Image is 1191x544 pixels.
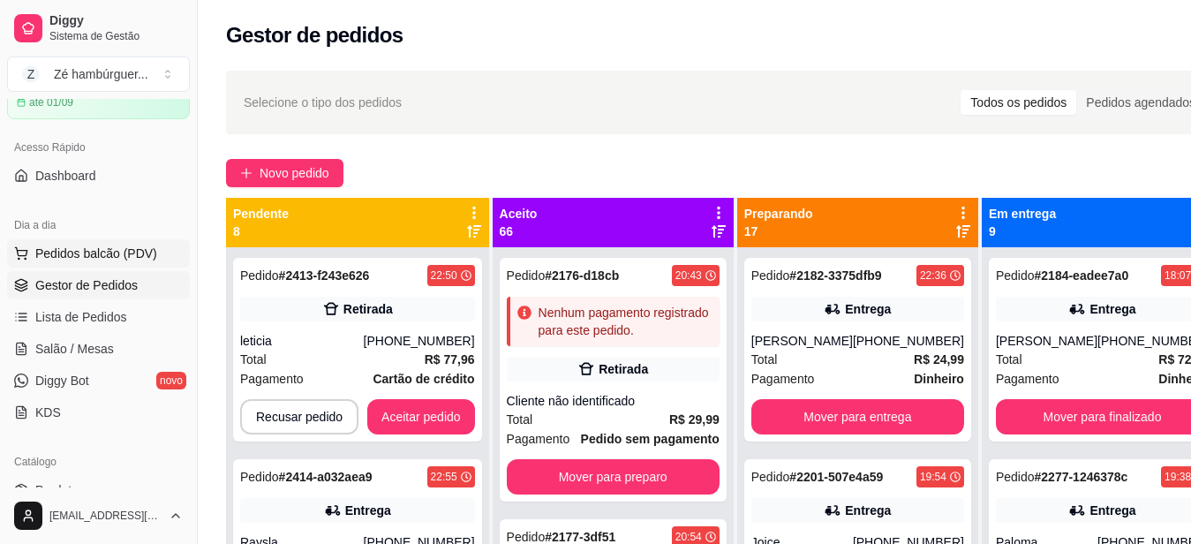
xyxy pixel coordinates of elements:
div: Entrega [845,502,891,519]
span: Dashboard [35,167,96,185]
span: Pedidos balcão (PDV) [35,245,157,262]
span: Diggy [49,13,183,29]
span: Pedido [240,268,279,283]
span: Pagamento [751,369,815,389]
span: Novo pedido [260,163,329,183]
span: Total [996,350,1022,369]
span: Pagamento [996,369,1059,389]
div: Retirada [343,300,393,318]
button: Mover para preparo [507,459,720,495]
div: 18:07 [1165,268,1191,283]
p: Pendente [233,205,289,223]
button: Mover para entrega [751,399,964,434]
article: até 01/09 [29,95,73,110]
strong: # 2182-3375dfb9 [789,268,881,283]
span: Pedido [751,268,790,283]
div: Acesso Rápido [7,133,190,162]
div: Retirada [599,360,648,378]
button: Select a team [7,57,190,92]
span: Produtos [35,481,85,499]
span: Z [22,65,40,83]
span: Pagamento [240,369,304,389]
a: Dashboard [7,162,190,190]
strong: R$ 29,99 [669,412,720,427]
div: Entrega [345,502,391,519]
strong: # 2177-3df51 [545,530,615,544]
button: [EMAIL_ADDRESS][DOMAIN_NAME] [7,495,190,537]
p: 9 [989,223,1056,240]
a: KDS [7,398,190,427]
div: 22:36 [920,268,946,283]
strong: # 2413-f243e626 [279,268,370,283]
span: Total [507,410,533,429]
button: Pedidos balcão (PDV) [7,239,190,268]
div: Dia a dia [7,211,190,239]
strong: R$ 24,99 [914,352,964,366]
span: Diggy Bot [35,372,89,389]
div: 22:55 [431,470,457,484]
span: Pedido [240,470,279,484]
div: Entrega [1089,502,1135,519]
span: Lista de Pedidos [35,308,127,326]
div: leticia [240,332,364,350]
a: Gestor de Pedidos [7,271,190,299]
a: Lista de Pedidos [7,303,190,331]
button: Novo pedido [226,159,343,187]
button: Aceitar pedido [367,399,475,434]
strong: Pedido sem pagamento [581,432,720,446]
span: Pedido [996,268,1035,283]
div: Todos os pedidos [961,90,1076,115]
strong: # 2176-d18cb [545,268,619,283]
div: [PERSON_NAME] [996,332,1097,350]
span: Selecione o tipo dos pedidos [244,93,402,112]
span: Pedido [507,268,546,283]
strong: Cartão de crédito [373,372,474,386]
a: DiggySistema de Gestão [7,7,190,49]
span: Pedido [996,470,1035,484]
div: Catálogo [7,448,190,476]
p: 8 [233,223,289,240]
div: Nenhum pagamento registrado para este pedido. [539,304,712,339]
a: Salão / Mesas [7,335,190,363]
div: [PHONE_NUMBER] [853,332,964,350]
p: 17 [744,223,813,240]
div: Entrega [1089,300,1135,318]
div: 20:54 [675,530,702,544]
p: 66 [500,223,538,240]
div: Zé hambúrguer ... [54,65,148,83]
div: 19:38 [1165,470,1191,484]
strong: R$ 77,96 [425,352,475,366]
strong: # 2414-a032aea9 [279,470,373,484]
div: [PERSON_NAME] [751,332,853,350]
p: Em entrega [989,205,1056,223]
span: Pagamento [507,429,570,449]
span: Sistema de Gestão [49,29,183,43]
a: Produtos [7,476,190,504]
span: plus [240,167,253,179]
div: 22:50 [431,268,457,283]
p: Aceito [500,205,538,223]
div: 20:43 [675,268,702,283]
strong: # 2184-eadee7a0 [1035,268,1129,283]
span: Pedido [507,530,546,544]
strong: # 2277-1246378c [1035,470,1128,484]
div: Entrega [845,300,891,318]
strong: Dinheiro [914,372,964,386]
span: Total [751,350,778,369]
div: [PHONE_NUMBER] [364,332,475,350]
span: Gestor de Pedidos [35,276,138,294]
strong: # 2201-507e4a59 [789,470,883,484]
span: [EMAIL_ADDRESS][DOMAIN_NAME] [49,509,162,523]
span: Pedido [751,470,790,484]
div: Cliente não identificado [507,392,720,410]
span: Salão / Mesas [35,340,114,358]
button: Recusar pedido [240,399,358,434]
a: Diggy Botnovo [7,366,190,395]
h2: Gestor de pedidos [226,21,403,49]
div: 19:54 [920,470,946,484]
p: Preparando [744,205,813,223]
span: KDS [35,404,61,421]
span: Total [240,350,267,369]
